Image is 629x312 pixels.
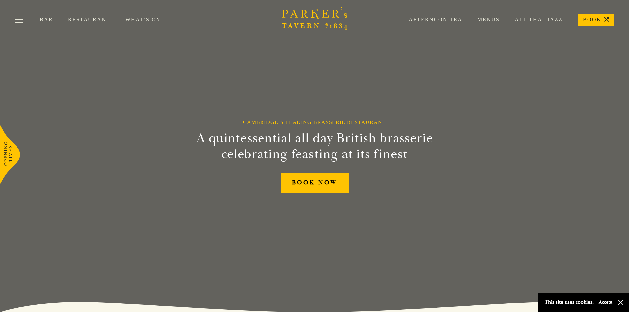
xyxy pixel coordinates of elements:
h1: Cambridge’s Leading Brasserie Restaurant [243,119,386,125]
a: BOOK NOW [281,173,349,193]
p: This site uses cookies. [545,297,594,307]
button: Accept [599,299,612,305]
button: Close and accept [617,299,624,306]
h2: A quintessential all day British brasserie celebrating feasting at its finest [164,130,465,162]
